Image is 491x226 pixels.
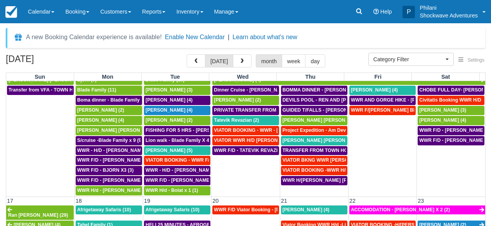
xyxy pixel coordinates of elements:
[5,6,17,18] img: checkfront-main-nav-mini-logo.png
[77,188,158,193] span: WWR H/d - [PERSON_NAME] X 2 (2)
[283,128,421,133] span: Project Expedition - Am Devils Pool- [PERSON_NAME] X 2 (2)
[281,166,347,175] a: VIATOR BOOKING -WWR H/D - [PERSON_NAME] X1 (1)
[375,74,382,80] span: Fri
[146,178,225,183] span: WWR F/D - [PERSON_NAME] X3 (3)
[212,146,279,155] a: WWR F/D - TATEVIK REVAZIAN X2 (2)
[212,106,279,115] a: PRIVATE TRANSFER FROM VFA -V FSL - [PERSON_NAME] AND [PERSON_NAME] X4 (4)
[214,107,414,113] span: PRIVATE TRANSFER FROM VFA -V FSL - [PERSON_NAME] AND [PERSON_NAME] X4 (4)
[281,176,347,185] a: WWR H/[PERSON_NAME] [PERSON_NAME] X 4 (4)
[76,156,142,165] a: WWR F/D - [PERSON_NAME] [PERSON_NAME] X1 (1)
[146,117,193,123] span: [PERSON_NAME] (2)
[76,96,142,105] a: Boma dinner - Blade Family x 9 (7)
[212,116,279,125] a: Tatevik Revazian (2)
[6,54,104,69] h2: [DATE]
[170,74,180,80] span: Tue
[228,34,229,40] span: |
[283,138,371,143] span: [PERSON_NAME] [PERSON_NAME] (4)
[468,57,484,63] span: Settings
[77,178,158,183] span: WWR F/D - [PERSON_NAME] X 2 (2)
[8,212,68,218] span: Ran [PERSON_NAME] (29)
[349,86,416,95] a: [PERSON_NAME] (4)
[283,207,330,212] span: [PERSON_NAME] (4)
[280,198,288,204] span: 21
[76,176,142,185] a: WWR F/D - [PERSON_NAME] X 2 (2)
[419,117,466,123] span: [PERSON_NAME] (4)
[76,126,142,135] a: [PERSON_NAME] [PERSON_NAME] (5)
[214,207,328,212] span: WWR F/D Viator Booking - [PERSON_NAME] X1 (1)
[283,167,407,173] span: VIATOR BOOKING -WWR H/D - [PERSON_NAME] X1 (1)
[351,207,450,212] span: ACCOMODATION - [PERSON_NAME] X 2 (2)
[283,117,371,123] span: [PERSON_NAME] [PERSON_NAME] (2)
[418,106,484,115] a: [PERSON_NAME] (3)
[77,148,162,153] span: WWR - H/D - [PERSON_NAME] X 4 (4)
[214,87,346,93] span: Dinner Cruise - [PERSON_NAME] & [PERSON_NAME] 4 (4)
[143,198,151,204] span: 19
[212,198,219,204] span: 20
[77,117,124,123] span: [PERSON_NAME] (4)
[373,55,444,63] span: Category Filter
[420,4,478,12] p: Philani
[281,126,347,135] a: Project Expedition - Am Devils Pool- [PERSON_NAME] X 2 (2)
[283,178,397,183] span: WWR H/[PERSON_NAME] [PERSON_NAME] X 4 (4)
[212,126,279,135] a: VIATOR BOOKING - WWR - [PERSON_NAME] 2 (2)
[418,116,484,125] a: [PERSON_NAME] (4)
[212,136,279,145] a: VIATOR WWR H/D [PERSON_NAME] 1 (1)
[77,138,143,143] span: S/cruise -Blade Family x 9 (9)
[146,107,193,113] span: [PERSON_NAME] (4)
[403,6,415,18] div: P
[420,12,478,19] p: Shockwave Adventures
[349,198,356,204] span: 22
[75,198,83,204] span: 18
[237,74,248,80] span: Wed
[281,205,347,215] a: [PERSON_NAME] (4)
[214,138,307,143] span: VIATOR WWR H/D [PERSON_NAME] 1 (1)
[281,106,347,115] a: GUIDED T/FALLS - [PERSON_NAME] AND [PERSON_NAME] X4 (4)
[6,205,74,220] a: Ran [PERSON_NAME] (29)
[144,116,210,125] a: [PERSON_NAME] (2)
[76,116,142,125] a: [PERSON_NAME] (4)
[144,96,210,105] a: [PERSON_NAME] (4)
[9,87,189,93] span: Transfer from VFA - TOWN HOTELS - [PERSON_NAME] [PERSON_NAME] X 2 (1)
[77,207,131,212] span: Afrigetaway Safaris (10)
[76,205,142,215] a: Afrigetaway Safaris (10)
[144,136,210,145] a: Lion walk - Blade Family X 4 (5)
[214,117,259,123] span: Tatevik Revazian (2)
[144,126,210,135] a: FISHING FOR 5 HRS - [PERSON_NAME] X 2 (2)
[77,157,198,163] span: WWR F/D - [PERSON_NAME] [PERSON_NAME] X1 (1)
[281,156,347,165] a: VIATOR BKNG WWR [PERSON_NAME] 2 (1)
[281,96,347,105] a: DEVILS POOL - REN AND [PERSON_NAME] X4 (4)
[146,167,229,173] span: WWR - H/D - [PERSON_NAME] X5 (5)
[212,96,279,105] a: [PERSON_NAME] (2)
[76,86,142,95] a: Blade Family (11)
[441,74,450,80] span: Sat
[214,128,327,133] span: VIATOR BOOKING - WWR - [PERSON_NAME] 2 (2)
[146,148,193,153] span: [PERSON_NAME] (5)
[144,166,210,175] a: WWR - H/D - [PERSON_NAME] X5 (5)
[380,9,392,15] span: Help
[76,136,142,145] a: S/cruise -Blade Family x 9 (9)
[418,96,484,105] a: Civitatis Booking WWR H/D - [PERSON_NAME] [PERSON_NAME] X4 (4)
[283,148,478,153] span: TRANSFER FROM TOWN HOTELS TO VFA - [PERSON_NAME] [PERSON_NAME] X2 (2)
[214,148,298,153] span: WWR F/D - TATEVIK REVAZIAN X2 (2)
[26,33,162,42] div: A new Booking Calendar experience is available!
[77,97,155,103] span: Boma dinner - Blade Family x 9 (7)
[256,54,282,67] button: month
[454,55,489,66] button: Settings
[76,106,142,115] a: [PERSON_NAME] (2)
[76,186,142,195] a: WWR H/d - [PERSON_NAME] X 2 (2)
[281,136,347,145] a: [PERSON_NAME] [PERSON_NAME] (4)
[165,33,225,41] button: Enable New Calendar
[77,128,165,133] span: [PERSON_NAME] [PERSON_NAME] (5)
[144,186,210,195] a: WWR H/d - Bolat x 1 (1)
[232,34,297,40] a: Learn about what's new
[373,9,379,14] i: Help
[144,176,210,185] a: WWR F/D - [PERSON_NAME] X3 (3)
[205,54,233,67] button: [DATE]
[144,156,210,165] a: VIATOR BOOKING - WWR F/D- [PERSON_NAME] 2 (2)
[214,97,261,103] span: [PERSON_NAME] (2)
[146,207,200,212] span: Afrigetaway Safaris (10)
[7,86,74,95] a: Transfer from VFA - TOWN HOTELS - [PERSON_NAME] [PERSON_NAME] X 2 (1)
[146,128,251,133] span: FISHING FOR 5 HRS - [PERSON_NAME] X 2 (2)
[282,54,306,67] button: week
[281,116,347,125] a: [PERSON_NAME] [PERSON_NAME] (2)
